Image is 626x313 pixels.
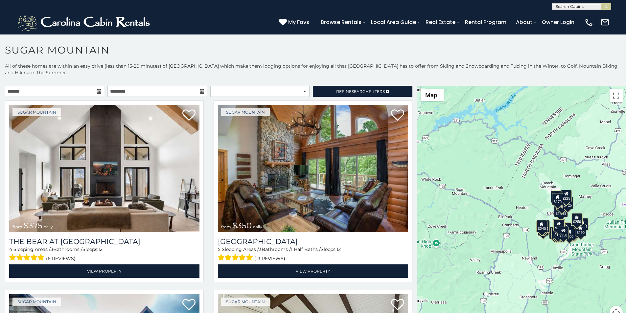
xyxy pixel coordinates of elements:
a: Add to favorites [391,298,404,312]
a: View Property [218,264,408,278]
a: Sugar Mountain [12,108,61,116]
a: Owner Login [539,16,578,28]
span: 12 [336,246,341,252]
a: Add to favorites [182,109,196,123]
div: $155 [552,227,563,239]
div: $240 [536,220,547,233]
div: $350 [558,227,569,239]
img: Grouse Moor Lodge [218,105,408,232]
div: $240 [551,190,562,203]
a: Sugar Mountain [12,298,61,306]
span: (6 reviews) [46,254,76,263]
span: 12 [98,246,103,252]
img: phone-regular-white.png [584,18,593,27]
span: from [12,224,22,229]
img: The Bear At Sugar Mountain [9,105,199,232]
span: daily [253,224,262,229]
span: from [221,224,231,229]
span: 1 Half Baths / [291,246,321,252]
a: The Bear At Sugar Mountain from $375 daily [9,105,199,232]
a: Add to favorites [182,298,196,312]
img: White-1-2.png [16,12,153,32]
span: Map [425,92,437,99]
div: $195 [567,226,578,238]
a: Sugar Mountain [221,298,270,306]
a: About [513,16,536,28]
div: $190 [575,224,587,236]
span: 3 [51,246,53,252]
span: $350 [232,221,252,230]
a: My Favs [279,18,311,27]
img: mail-regular-white.png [600,18,610,27]
a: Rental Program [462,16,510,28]
button: Toggle fullscreen view [610,89,623,102]
span: 3 [259,246,262,252]
div: $155 [577,218,589,231]
a: Grouse Moor Lodge from $350 daily [218,105,408,232]
span: My Favs [288,18,309,26]
div: $170 [552,193,563,206]
div: $200 [560,222,571,235]
div: $175 [553,226,564,239]
span: 5 [218,246,220,252]
div: Sleeping Areas / Bathrooms / Sleeps: [218,246,408,263]
div: $500 [564,228,575,240]
div: $190 [553,219,564,231]
div: $125 [562,197,573,209]
a: View Property [9,264,199,278]
span: 4 [9,246,12,252]
div: $300 [553,219,565,232]
a: Browse Rentals [317,16,365,28]
h3: Grouse Moor Lodge [218,237,408,246]
a: [GEOGRAPHIC_DATA] [218,237,408,246]
button: Change map style [421,89,444,101]
div: $1,095 [554,205,568,217]
span: Search [352,89,369,94]
span: (13 reviews) [254,254,285,263]
a: Real Estate [422,16,459,28]
span: $375 [24,221,42,230]
div: $225 [561,190,572,202]
a: The Bear At [GEOGRAPHIC_DATA] [9,237,199,246]
a: Local Area Guide [368,16,419,28]
a: Add to favorites [391,109,404,123]
h3: The Bear At Sugar Mountain [9,237,199,246]
div: $250 [571,213,583,226]
a: Sugar Mountain [221,108,270,116]
span: daily [44,224,53,229]
a: RefineSearchFilters [313,86,412,97]
div: Sleeping Areas / Bathrooms / Sleeps: [9,246,199,263]
span: Refine Filters [336,89,385,94]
